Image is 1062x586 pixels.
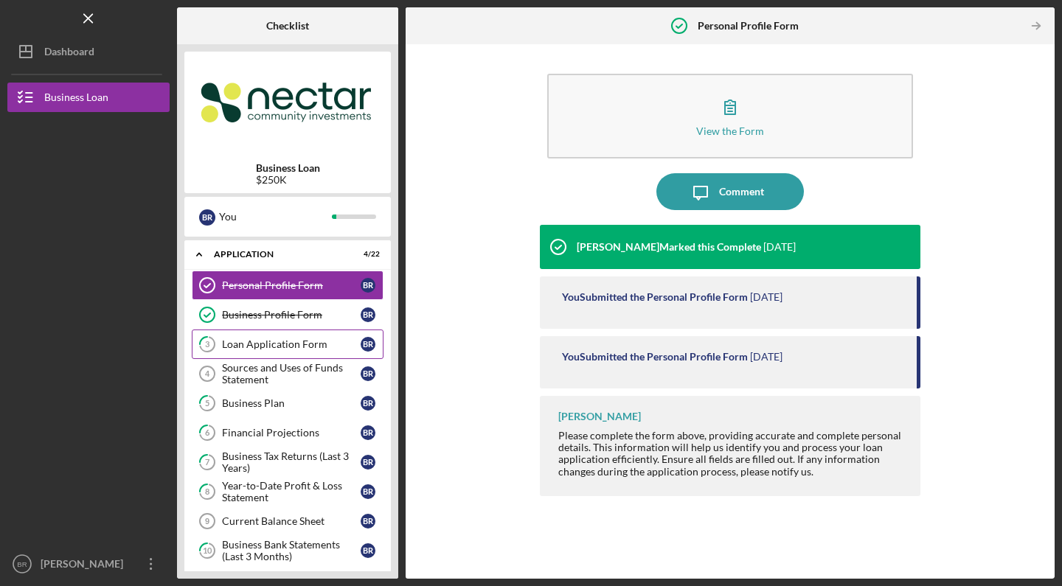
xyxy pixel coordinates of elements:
time: 2025-08-18 02:25 [750,291,782,303]
b: Checklist [266,20,309,32]
div: Please complete the form above, providing accurate and complete personal details. This informatio... [558,430,906,477]
div: $250K [256,174,320,186]
a: 4Sources and Uses of Funds StatementBR [192,359,383,388]
div: You Submitted the Personal Profile Form [562,291,748,303]
tspan: 8 [205,487,209,497]
button: Dashboard [7,37,170,66]
b: Business Loan [256,162,320,174]
a: Personal Profile FormBR [192,271,383,300]
div: Comment [719,173,764,210]
div: B R [361,396,375,411]
div: Financial Projections [222,427,361,439]
tspan: 4 [205,369,210,378]
div: [PERSON_NAME] Marked this Complete [577,241,761,253]
tspan: 6 [205,428,210,438]
div: [PERSON_NAME] [37,549,133,582]
div: Application [214,250,343,259]
button: BR[PERSON_NAME] [7,549,170,579]
div: [PERSON_NAME] [558,411,641,422]
tspan: 10 [203,546,212,556]
div: B R [361,455,375,470]
div: You [219,204,332,229]
a: 8Year-to-Date Profit & Loss StatementBR [192,477,383,506]
div: You Submitted the Personal Profile Form [562,351,748,363]
a: 3Loan Application FormBR [192,329,383,359]
div: Business Loan [44,83,108,116]
div: B R [361,278,375,293]
div: View the Form [696,125,764,136]
tspan: 9 [205,517,209,526]
div: B R [361,484,375,499]
div: B R [361,514,375,529]
div: Business Tax Returns (Last 3 Years) [222,450,361,474]
div: B R [361,366,375,381]
div: Business Plan [222,397,361,409]
a: 6Financial ProjectionsBR [192,418,383,447]
tspan: 5 [205,399,209,408]
button: View the Form [547,74,913,158]
button: Business Loan [7,83,170,112]
a: Business Profile FormBR [192,300,383,329]
div: B R [361,543,375,558]
div: Dashboard [44,37,94,70]
a: 7Business Tax Returns (Last 3 Years)BR [192,447,383,477]
tspan: 3 [205,340,209,349]
div: Sources and Uses of Funds Statement [222,362,361,386]
div: Current Balance Sheet [222,515,361,527]
time: 2025-08-18 01:34 [750,351,782,363]
div: Loan Application Form [222,338,361,350]
div: B R [199,209,215,226]
div: Business Bank Statements (Last 3 Months) [222,539,361,562]
div: B R [361,337,375,352]
text: BR [17,560,27,568]
time: 2025-08-21 14:02 [763,241,796,253]
b: Personal Profile Form [698,20,799,32]
div: B R [361,307,375,322]
a: 10Business Bank Statements (Last 3 Months)BR [192,536,383,565]
img: Product logo [184,59,391,147]
div: Business Profile Form [222,309,361,321]
div: 4 / 22 [353,250,380,259]
tspan: 7 [205,458,210,467]
div: Personal Profile Form [222,279,361,291]
button: Comment [656,173,804,210]
div: Year-to-Date Profit & Loss Statement [222,480,361,503]
div: B R [361,425,375,440]
a: 9Current Balance SheetBR [192,506,383,536]
a: 5Business PlanBR [192,388,383,418]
